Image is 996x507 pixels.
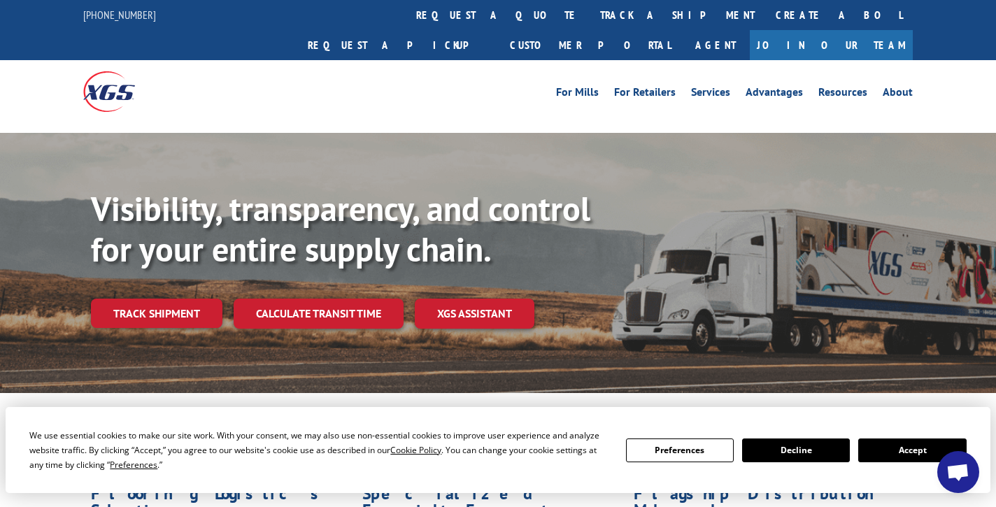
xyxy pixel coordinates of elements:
a: Advantages [746,87,803,102]
a: XGS ASSISTANT [415,299,534,329]
a: Customer Portal [499,30,681,60]
span: Preferences [110,459,157,471]
a: For Mills [556,87,599,102]
div: Cookie Consent Prompt [6,407,990,493]
a: For Retailers [614,87,676,102]
a: Agent [681,30,750,60]
a: Resources [818,87,867,102]
a: Calculate transit time [234,299,404,329]
b: Visibility, transparency, and control for your entire supply chain. [91,187,590,271]
div: We use essential cookies to make our site work. With your consent, we may also use non-essential ... [29,428,609,472]
span: Cookie Policy [390,444,441,456]
button: Preferences [626,438,734,462]
div: Open chat [937,451,979,493]
a: About [883,87,913,102]
a: Request a pickup [297,30,499,60]
a: Track shipment [91,299,222,328]
a: Services [691,87,730,102]
button: Decline [742,438,850,462]
a: Join Our Team [750,30,913,60]
a: [PHONE_NUMBER] [83,8,156,22]
button: Accept [858,438,966,462]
